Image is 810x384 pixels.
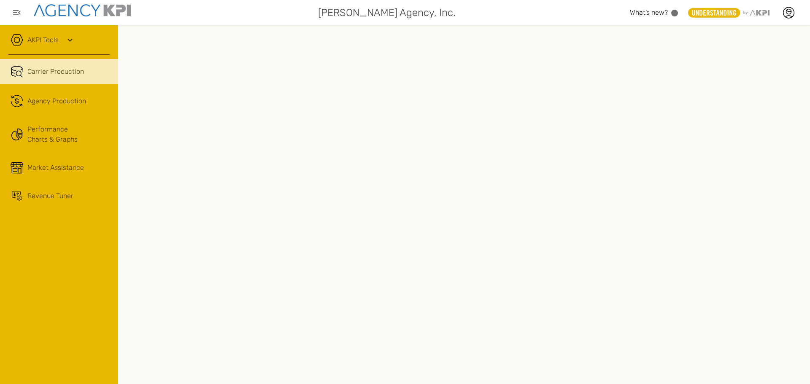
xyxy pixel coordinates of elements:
span: [PERSON_NAME] Agency, Inc. [318,5,456,20]
a: AKPI Tools [27,35,59,45]
img: agencykpi-logo-550x69-2d9e3fa8.png [34,4,131,16]
span: Carrier Production [27,67,84,77]
span: Agency Production [27,96,86,106]
span: What’s new? [630,8,668,16]
div: Market Assistance [27,163,84,173]
div: Revenue Tuner [27,191,73,201]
